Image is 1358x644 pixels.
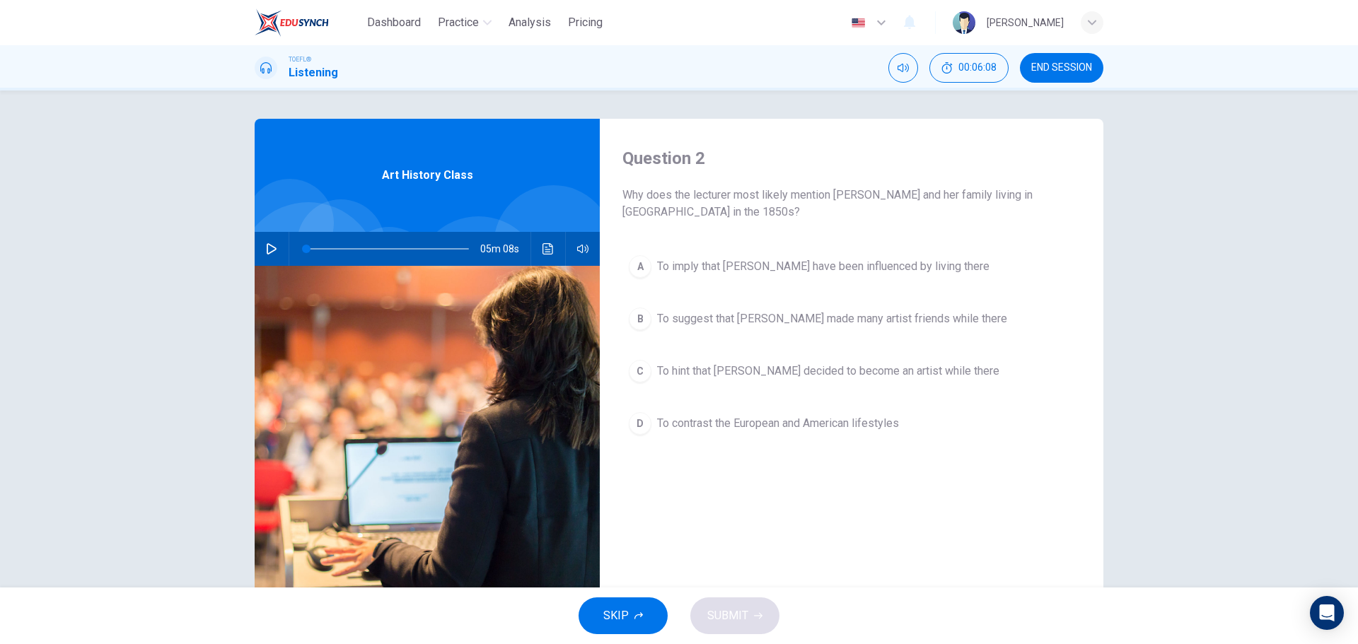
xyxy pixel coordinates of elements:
[622,406,1081,441] button: DTo contrast the European and American lifestyles
[622,249,1081,284] button: ATo imply that [PERSON_NAME] have been influenced by living there
[929,53,1009,83] div: Hide
[289,64,338,81] h1: Listening
[1310,596,1344,630] div: Open Intercom Messenger
[953,11,975,34] img: Profile picture
[929,53,1009,83] button: 00:06:08
[255,266,600,610] img: Art History Class
[509,14,551,31] span: Analysis
[480,232,530,266] span: 05m 08s
[289,54,311,64] span: TOEFL®
[629,308,651,330] div: B
[629,360,651,382] div: C
[367,14,421,31] span: Dashboard
[629,412,651,435] div: D
[657,363,999,380] span: To hint that [PERSON_NAME] decided to become an artist while there
[622,147,1081,170] h4: Question 2
[603,606,629,626] span: SKIP
[849,18,867,28] img: en
[1031,62,1092,74] span: END SESSION
[622,301,1081,336] button: BTo suggest that [PERSON_NAME] made many artist friends while there
[622,187,1081,221] span: Why does the lecturer most likely mention [PERSON_NAME] and her family living in [GEOGRAPHIC_DATA...
[657,310,1007,327] span: To suggest that [PERSON_NAME] made many artist friends while there
[382,167,473,184] span: Art History Class
[255,8,329,37] img: EduSynch logo
[629,255,651,278] div: A
[1020,53,1103,83] button: END SESSION
[657,415,899,432] span: To contrast the European and American lifestyles
[958,62,997,74] span: 00:06:08
[503,10,557,35] button: Analysis
[888,53,918,83] div: Mute
[622,353,1081,389] button: CTo hint that [PERSON_NAME] decided to become an artist while there
[562,10,608,35] button: Pricing
[568,14,603,31] span: Pricing
[432,10,497,35] button: Practice
[579,597,668,634] button: SKIP
[255,8,361,37] a: EduSynch logo
[537,232,559,266] button: Click to see the audio transcription
[361,10,426,35] button: Dashboard
[987,14,1064,31] div: [PERSON_NAME]
[438,14,479,31] span: Practice
[657,258,990,275] span: To imply that [PERSON_NAME] have been influenced by living there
